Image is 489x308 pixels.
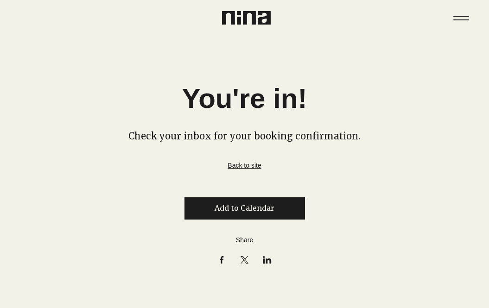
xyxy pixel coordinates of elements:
[49,236,440,244] div: Share
[447,4,475,32] nav: Site
[217,256,226,264] a: Share event on Facebook
[49,129,440,143] div: Check your inbox for your booking confirmation.
[240,256,249,264] a: Share event on X
[49,82,440,115] h1: You're in!
[263,256,272,264] a: Share event on LinkedIn
[228,162,261,170] a: Back to site
[184,197,305,220] button: Add to Calendar
[222,11,271,25] img: Nina Logo CMYK_Charcoal.png
[447,4,475,32] button: Menu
